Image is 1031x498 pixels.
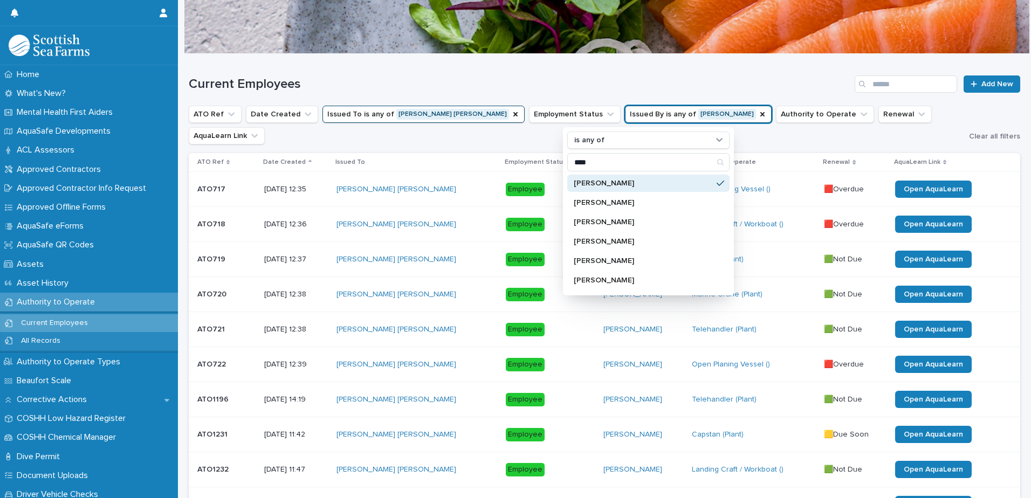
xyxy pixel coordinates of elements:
[625,106,772,123] button: Issued By
[824,183,866,194] p: 🟥Overdue
[904,361,963,368] span: Open AquaLearn
[603,325,662,334] a: [PERSON_NAME]
[574,179,712,187] p: [PERSON_NAME]
[692,465,783,474] a: Landing Craft / Workboat ()
[824,253,864,264] p: 🟩Not Due
[12,395,95,405] p: Corrective Actions
[336,395,456,404] a: [PERSON_NAME] [PERSON_NAME]
[189,106,242,123] button: ATO Ref
[506,323,545,336] div: Employee
[824,323,864,334] p: 🟩Not Due
[197,218,228,229] p: ATO718
[197,156,224,168] p: ATO Ref
[823,156,850,168] p: Renewal
[603,395,662,404] a: [PERSON_NAME]
[506,358,545,371] div: Employee
[12,88,74,99] p: What's New?
[12,145,83,155] p: ACL Assessors
[197,288,229,299] p: ATO720
[12,164,109,175] p: Approved Contractors
[574,276,712,284] p: [PERSON_NAME]
[264,430,328,439] p: [DATE] 11:42
[189,312,1020,347] tr: ATO721ATO721 [DATE] 12:38[PERSON_NAME] [PERSON_NAME] Employee[PERSON_NAME] Telehandler (Plant) 🟩N...
[12,471,97,481] p: Document Uploads
[692,360,770,369] a: Open Planing Vessel ()
[776,106,874,123] button: Authority to Operate
[895,356,972,373] a: Open AquaLearn
[12,357,129,367] p: Authority to Operate Types
[506,393,545,406] div: Employee
[824,218,866,229] p: 🟥Overdue
[264,255,328,264] p: [DATE] 12:37
[855,75,957,93] input: Search
[506,463,545,476] div: Employee
[197,358,228,369] p: ATO722
[336,185,456,194] a: [PERSON_NAME] [PERSON_NAME]
[904,290,963,298] span: Open AquaLearn
[264,220,328,229] p: [DATE] 12:36
[197,183,228,194] p: ATO717
[12,240,102,250] p: AquaSafe QR Codes
[895,216,972,233] a: Open AquaLearn
[197,428,230,439] p: ATO1231
[894,156,940,168] p: AquaLearn Link
[12,452,68,462] p: Dive Permit
[189,347,1020,382] tr: ATO722ATO722 [DATE] 12:39[PERSON_NAME] [PERSON_NAME] Employee[PERSON_NAME] Open Planing Vessel ()...
[264,325,328,334] p: [DATE] 12:38
[12,221,92,231] p: AquaSafe eForms
[904,326,963,333] span: Open AquaLearn
[981,80,1013,88] span: Add New
[878,106,932,123] button: Renewal
[568,154,729,171] input: Search
[264,185,328,194] p: [DATE] 12:35
[567,153,730,171] div: Search
[824,393,864,404] p: 🟩Not Due
[189,127,265,144] button: AquaLearn Link
[189,207,1020,242] tr: ATO718ATO718 [DATE] 12:36[PERSON_NAME] [PERSON_NAME] Employee[PERSON_NAME] Landing Craft / Workbo...
[12,319,97,328] p: Current Employees
[506,428,545,441] div: Employee
[12,376,80,386] p: Beaufort Scale
[189,242,1020,277] tr: ATO719ATO719 [DATE] 12:37[PERSON_NAME] [PERSON_NAME] Employee[PERSON_NAME] Capstan (Plant) 🟩Not D...
[336,465,456,474] a: [PERSON_NAME] [PERSON_NAME]
[189,277,1020,312] tr: ATO720ATO720 [DATE] 12:38[PERSON_NAME] [PERSON_NAME] Employee[PERSON_NAME] Marine Crane (Plant) 🟩...
[895,286,972,303] a: Open AquaLearn
[529,106,621,123] button: Employment Status
[603,430,662,439] a: [PERSON_NAME]
[692,325,757,334] a: Telehandler (Plant)
[12,413,134,424] p: COSHH Low Hazard Register
[335,156,365,168] p: Issued To
[336,430,456,439] a: [PERSON_NAME] [PERSON_NAME]
[603,465,662,474] a: [PERSON_NAME]
[336,360,456,369] a: [PERSON_NAME] [PERSON_NAME]
[12,336,69,345] p: All Records
[904,185,963,193] span: Open AquaLearn
[336,290,456,299] a: [PERSON_NAME] [PERSON_NAME]
[506,288,545,301] div: Employee
[964,75,1020,93] a: Add New
[904,431,963,438] span: Open AquaLearn
[506,183,545,196] div: Employee
[12,432,125,442] p: COSHH Chemical Manager
[336,220,456,229] a: [PERSON_NAME] [PERSON_NAME]
[895,426,972,443] a: Open AquaLearn
[904,220,963,228] span: Open AquaLearn
[197,393,231,404] p: ATO1196
[574,238,712,245] p: [PERSON_NAME]
[904,396,963,403] span: Open AquaLearn
[603,360,662,369] a: [PERSON_NAME]
[336,255,456,264] a: [PERSON_NAME] [PERSON_NAME]
[965,128,1020,144] button: Clear all filters
[197,463,231,474] p: ATO1232
[692,430,744,439] a: Capstan (Plant)
[574,218,712,226] p: [PERSON_NAME]
[12,126,119,136] p: AquaSafe Developments
[505,156,566,168] p: Employment Status
[574,136,604,145] p: is any of
[969,133,1020,140] span: Clear all filters
[904,466,963,473] span: Open AquaLearn
[12,183,155,193] p: Approved Contractor Info Request
[12,297,104,307] p: Authority to Operate
[895,181,972,198] a: Open AquaLearn
[264,360,328,369] p: [DATE] 12:39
